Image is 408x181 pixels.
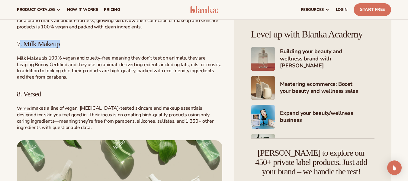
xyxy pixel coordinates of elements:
[280,48,374,70] h4: Building your beauty and wellness brand with [PERSON_NAME]
[251,105,275,129] img: Shopify Image 7
[17,55,221,80] span: is 100% vegan and cruelty-free meaning they don’t test on animals, they are Leaping Bunny Certifi...
[67,7,98,12] span: How It Works
[336,7,348,12] span: LOGIN
[17,105,32,112] a: Versed
[251,76,374,100] a: Shopify Image 6 Mastering ecommerce: Boost your beauty and wellness sales
[354,3,391,16] a: Start Free
[17,40,60,48] span: 7. Milk Makeup
[104,7,120,12] span: pricing
[251,105,374,129] a: Shopify Image 7 Expand your beauty/wellness business
[280,81,374,95] h4: Mastering ecommerce: Boost your beauty and wellness sales
[280,110,374,124] h4: Expand your beauty/wellness business
[251,148,371,176] h4: [PERSON_NAME] to explore our 450+ private label products. Just add your brand – we handle the rest!
[17,90,41,98] span: 8. Versed
[17,7,55,12] span: product catalog
[17,55,44,62] a: Milk Makeup
[251,134,374,158] a: Shopify Image 8 Marketing your beauty and wellness brand 101
[251,47,374,71] a: Shopify Image 5 Building your beauty and wellness brand with [PERSON_NAME]
[251,134,275,158] img: Shopify Image 8
[251,76,275,100] img: Shopify Image 6
[387,160,402,175] div: Open Intercom Messenger
[251,29,374,40] h4: Level up with Blanka Academy
[17,105,214,131] span: makes a line of vegan, [MEDICAL_DATA]-tested skincare and makeup essentials designed for skin you...
[301,7,324,12] span: resources
[251,47,275,71] img: Shopify Image 5
[190,6,218,13] img: logo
